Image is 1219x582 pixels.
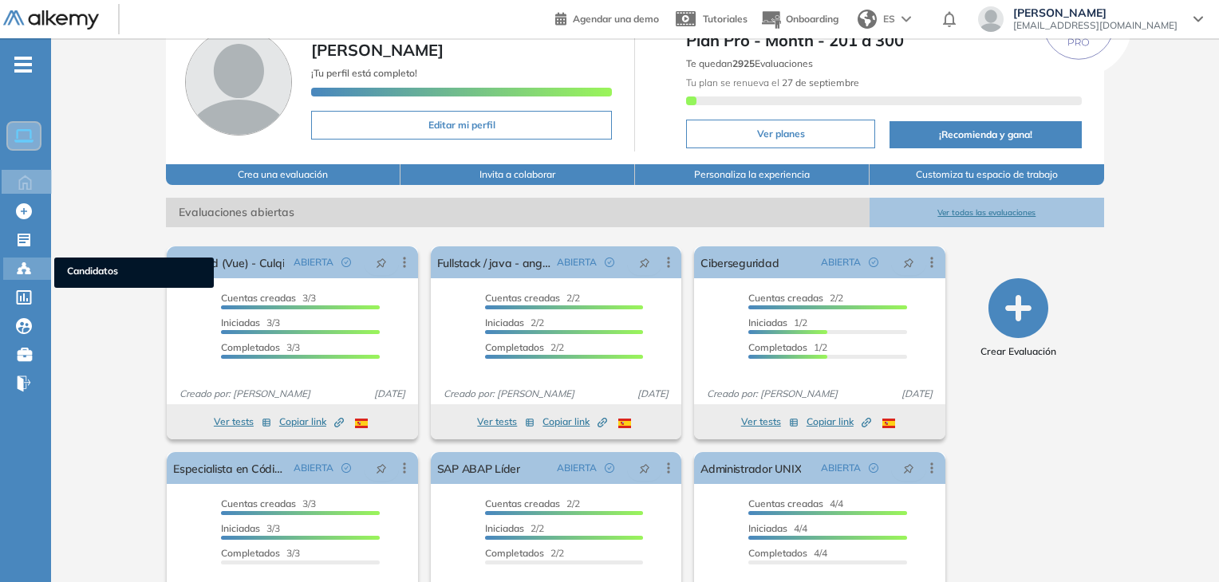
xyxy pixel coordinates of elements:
[341,258,351,267] span: check-circle
[485,547,544,559] span: Completados
[221,341,280,353] span: Completados
[700,246,779,278] a: Ciberseguridad
[700,452,801,484] a: Administrador UNIX
[980,344,1056,359] span: Crear Evaluación
[221,522,280,534] span: 3/3
[166,198,870,227] span: Evaluaciones abiertas
[748,547,827,559] span: 4/4
[485,547,564,559] span: 2/2
[437,246,550,278] a: Fullstack / java - angular / YOBEL
[485,522,544,534] span: 2/2
[890,121,1081,148] button: ¡Recomienda y gana!
[14,63,32,66] i: -
[821,255,861,269] span: ABIERTA
[858,10,877,29] img: world
[1013,6,1178,19] span: [PERSON_NAME]
[748,547,807,559] span: Completados
[485,497,560,509] span: Cuentas creadas
[1013,19,1178,32] span: [EMAIL_ADDRESS][DOMAIN_NAME]
[173,387,317,401] span: Creado por: [PERSON_NAME]
[686,120,875,148] button: Ver planes
[869,258,878,267] span: check-circle
[703,13,748,25] span: Tutoriales
[221,547,280,559] span: Completados
[485,317,544,328] span: 2/2
[376,462,387,474] span: pushpin
[485,292,560,304] span: Cuentas creadas
[870,164,1104,185] button: Customiza tu espacio de trabajo
[748,292,823,304] span: Cuentas creadas
[67,264,201,281] span: Candidatos
[627,250,662,275] button: pushpin
[364,455,399,481] button: pushpin
[732,57,755,69] b: 2925
[807,412,871,431] button: Copiar link
[485,522,524,534] span: Iniciadas
[748,317,787,328] span: Iniciadas
[294,461,333,475] span: ABIERTA
[376,256,387,269] span: pushpin
[870,198,1104,227] button: Ver todas las evaluaciones
[279,415,344,429] span: Copiar link
[485,341,564,353] span: 2/2
[748,497,843,509] span: 4/4
[807,415,871,429] span: Copiar link
[557,255,597,269] span: ABIERTA
[901,16,911,22] img: arrow
[221,497,316,509] span: 3/3
[700,387,844,401] span: Creado por: [PERSON_NAME]
[555,8,659,27] a: Agendar una demo
[341,463,351,473] span: check-circle
[883,12,895,26] span: ES
[485,341,544,353] span: Completados
[635,164,870,185] button: Personaliza la experiencia
[214,412,271,431] button: Ver tests
[605,463,614,473] span: check-circle
[542,415,607,429] span: Copiar link
[741,412,799,431] button: Ver tests
[557,461,597,475] span: ABIERTA
[221,341,300,353] span: 3/3
[779,77,859,88] b: 27 de septiembre
[980,278,1056,359] button: Crear Evaluación
[903,256,914,269] span: pushpin
[221,317,260,328] span: Iniciadas
[686,57,813,69] span: Te quedan Evaluaciones
[903,462,914,474] span: pushpin
[294,255,333,269] span: ABIERTA
[748,292,843,304] span: 2/2
[639,462,650,474] span: pushpin
[639,256,650,269] span: pushpin
[221,292,316,304] span: 3/3
[311,111,612,140] button: Editar mi perfil
[221,292,296,304] span: Cuentas creadas
[760,2,838,37] button: Onboarding
[368,387,412,401] span: [DATE]
[400,164,635,185] button: Invita a colaborar
[686,77,859,88] span: Tu plan se renueva el
[485,317,524,328] span: Iniciadas
[279,412,344,431] button: Copiar link
[437,452,520,484] a: SAP ABAP Líder
[891,455,926,481] button: pushpin
[3,10,99,30] img: Logo
[686,29,1081,53] span: Plan Pro - Month - 201 a 300
[748,497,823,509] span: Cuentas creadas
[748,341,807,353] span: Completados
[221,497,296,509] span: Cuentas creadas
[869,463,878,473] span: check-circle
[311,40,444,60] span: [PERSON_NAME]
[173,246,284,278] a: Frontend (Vue) - Culqi
[786,13,838,25] span: Onboarding
[173,452,286,484] a: Especialista en Códigos de Proveedores y Clientes
[891,250,926,275] button: pushpin
[485,292,580,304] span: 2/2
[882,419,895,428] img: ESP
[477,412,535,431] button: Ver tests
[821,461,861,475] span: ABIERTA
[485,497,580,509] span: 2/2
[542,412,607,431] button: Copiar link
[221,522,260,534] span: Iniciadas
[437,387,581,401] span: Creado por: [PERSON_NAME]
[748,522,787,534] span: Iniciadas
